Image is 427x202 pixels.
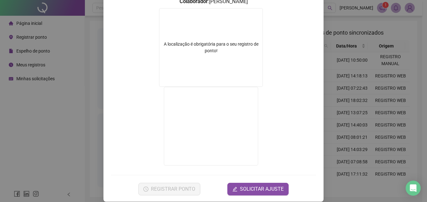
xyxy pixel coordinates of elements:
div: Open Intercom Messenger [406,181,421,196]
span: edit [232,187,237,192]
button: REGISTRAR PONTO [138,183,200,195]
span: SOLICITAR AJUSTE [240,185,284,193]
div: A localização é obrigatória para o seu registro de ponto! [159,41,263,54]
button: editSOLICITAR AJUSTE [227,183,289,195]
